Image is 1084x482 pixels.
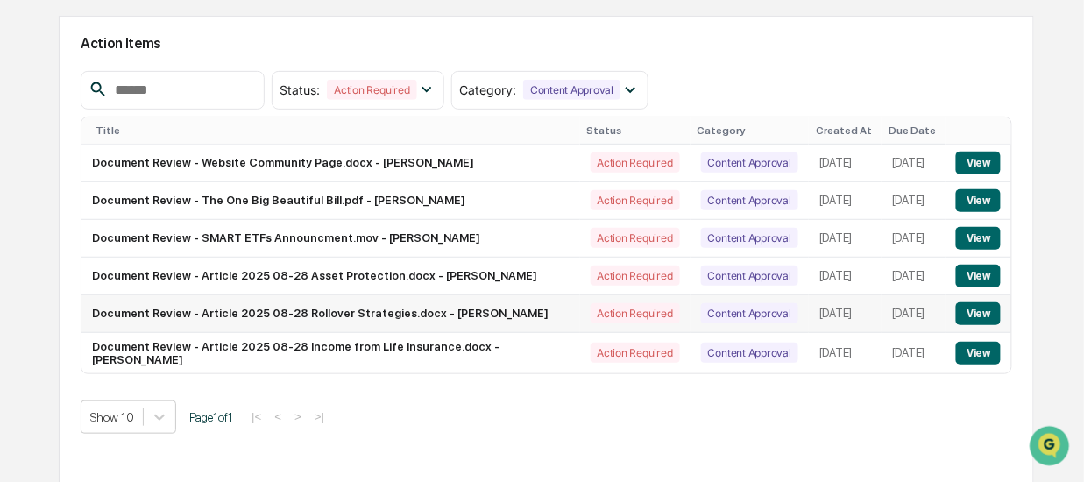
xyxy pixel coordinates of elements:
a: Powered byPylon [124,295,212,309]
div: Created At [816,124,875,137]
a: View [956,156,1001,169]
div: Action Required [591,343,680,363]
button: View [956,152,1001,174]
td: [DATE] [809,182,882,220]
div: Action Required [591,190,680,210]
div: Action Required [327,80,416,100]
a: View [956,231,1001,245]
td: [DATE] [809,145,882,182]
button: |< [246,409,266,424]
div: Content Approval [701,228,798,248]
td: [DATE] [882,295,946,333]
td: [DATE] [882,258,946,295]
span: Preclearance [35,220,113,237]
div: Content Approval [701,152,798,173]
span: Category : [459,82,516,97]
button: View [956,227,1001,250]
span: Status : [280,82,320,97]
a: 🔎Data Lookup [11,246,117,278]
td: [DATE] [882,145,946,182]
button: View [956,342,1001,365]
div: Action Required [591,303,680,323]
td: [DATE] [809,220,882,258]
div: Content Approval [701,266,798,286]
div: 🔎 [18,255,32,269]
div: Content Approval [701,190,798,210]
div: Title [96,124,572,137]
div: Due Date [889,124,939,137]
button: >| [309,409,329,424]
span: Attestations [145,220,217,237]
div: 🗄️ [127,222,141,236]
div: Content Approval [701,343,798,363]
iframe: Open customer support [1028,424,1075,471]
button: View [956,265,1001,287]
button: < [269,409,287,424]
td: [DATE] [882,182,946,220]
div: Status [587,124,684,137]
button: View [956,302,1001,325]
a: View [956,269,1001,282]
td: Document Review - The One Big Beautiful Bill.pdf - [PERSON_NAME] [81,182,579,220]
div: Category [698,124,802,137]
button: > [289,409,307,424]
div: Start new chat [60,133,287,151]
span: Page 1 of 1 [189,410,233,424]
h2: Action Items [81,35,1012,52]
a: View [956,307,1001,320]
td: Document Review - SMART ETFs Announcment.mov - [PERSON_NAME] [81,220,579,258]
div: Action Required [591,266,680,286]
td: [DATE] [809,295,882,333]
div: Content Approval [701,303,798,323]
span: Data Lookup [35,253,110,271]
div: 🖐️ [18,222,32,236]
div: We're available if you need us! [60,151,222,165]
img: 1746055101610-c473b297-6a78-478c-a979-82029cc54cd1 [18,133,49,165]
div: Content Approval [523,80,620,100]
span: Pylon [174,296,212,309]
button: Start new chat [298,138,319,159]
a: View [956,194,1001,207]
td: [DATE] [809,258,882,295]
td: Document Review - Article 2025 08-28 Asset Protection.docx - [PERSON_NAME] [81,258,579,295]
p: How can we help? [18,36,319,64]
a: 🖐️Preclearance [11,213,120,245]
td: Document Review - Article 2025 08-28 Rollover Strategies.docx - [PERSON_NAME] [81,295,579,333]
a: 🗄️Attestations [120,213,224,245]
td: [DATE] [882,220,946,258]
button: View [956,189,1001,212]
td: [DATE] [809,333,882,373]
td: [DATE] [882,333,946,373]
td: Document Review - Website Community Page.docx - [PERSON_NAME] [81,145,579,182]
td: Document Review - Article 2025 08-28 Income from Life Insurance.docx - [PERSON_NAME] [81,333,579,373]
div: Action Required [591,228,680,248]
div: Action Required [591,152,680,173]
a: View [956,346,1001,359]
